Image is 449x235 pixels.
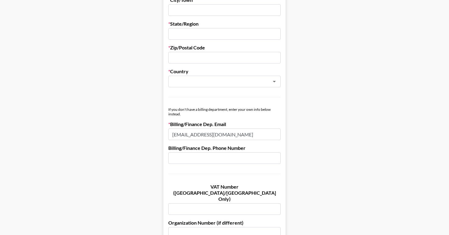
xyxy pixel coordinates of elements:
label: VAT Number ([GEOGRAPHIC_DATA]/[GEOGRAPHIC_DATA] Only) [168,184,281,202]
label: State/Region [168,21,281,27]
label: Country [168,68,281,74]
label: Organization Number (if different) [168,220,281,226]
label: Zip/Postal Code [168,45,281,51]
label: Billing/Finance Dep. Phone Number [168,145,281,151]
label: Billing/Finance Dep. Email [168,121,281,127]
div: If you don't have a billing department, enter your own info below instead. [168,107,281,116]
button: Open [270,77,279,86]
